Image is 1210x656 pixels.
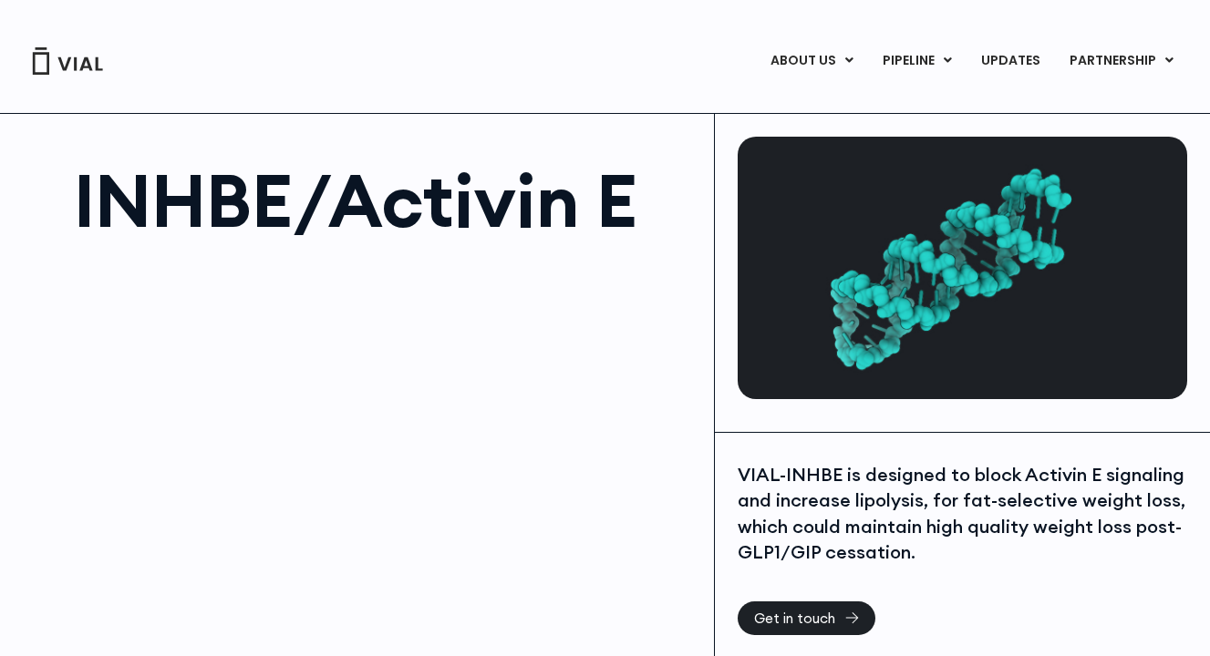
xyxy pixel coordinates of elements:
[738,462,1187,566] div: VIAL-INHBE is designed to block Activin E signaling and increase lipolysis, for fat-selective wei...
[754,611,835,625] span: Get in touch
[756,46,867,77] a: ABOUT USMenu Toggle
[31,47,104,75] img: Vial Logo
[868,46,966,77] a: PIPELINEMenu Toggle
[738,601,875,635] a: Get in touch
[1055,46,1188,77] a: PARTNERSHIPMenu Toggle
[967,46,1054,77] a: UPDATES
[74,164,696,237] h1: INHBE/Activin E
